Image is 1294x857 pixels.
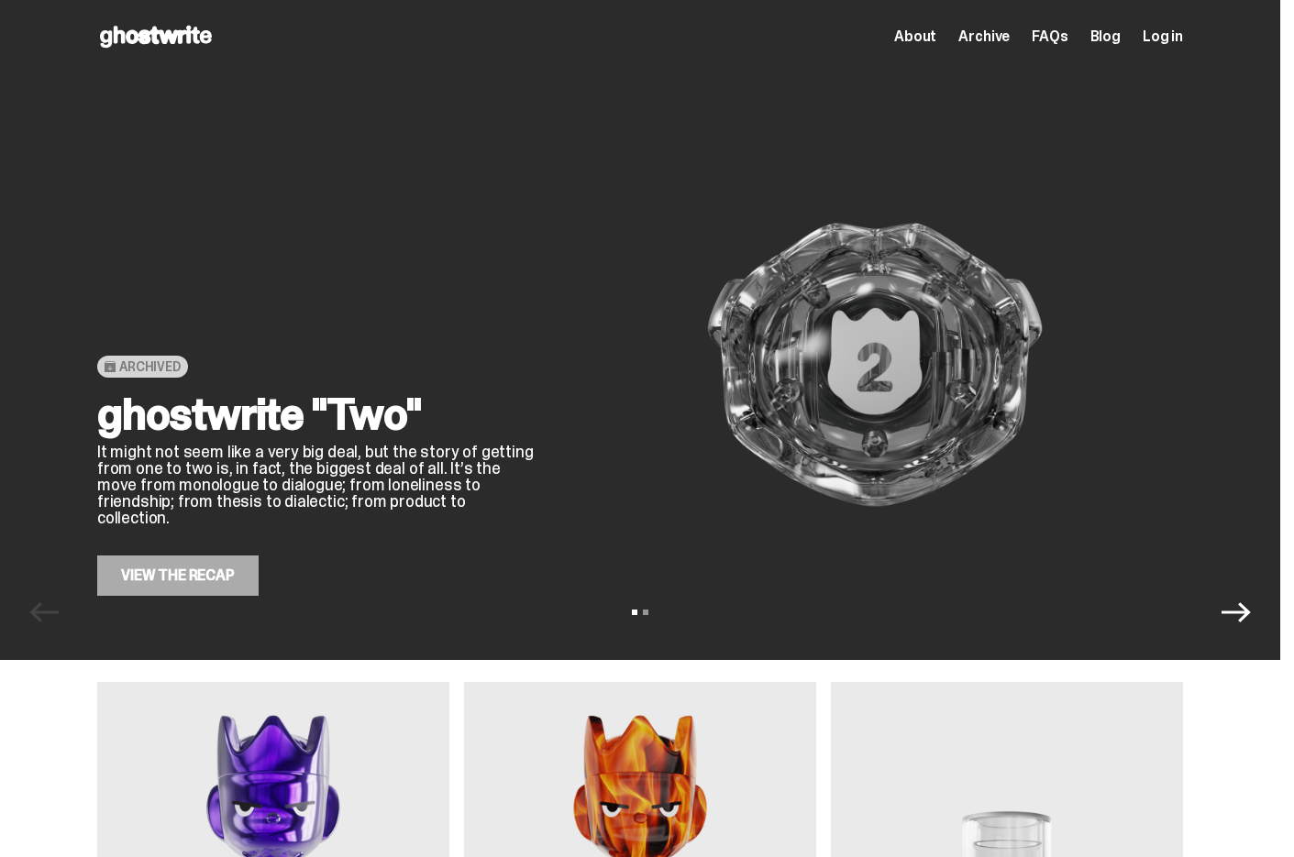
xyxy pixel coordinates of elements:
[97,392,537,436] h2: ghostwrite "Two"
[643,610,648,615] button: View slide 2
[1222,598,1251,627] button: Next
[119,359,181,374] span: Archived
[567,134,1183,596] img: ghostwrite "Two"
[632,610,637,615] button: View slide 1
[97,444,537,526] p: It might not seem like a very big deal, but the story of getting from one to two is, in fact, the...
[1143,29,1183,44] a: Log in
[958,29,1010,44] a: Archive
[1032,29,1067,44] a: FAQs
[894,29,936,44] a: About
[1090,29,1121,44] a: Blog
[97,555,259,596] a: View the Recap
